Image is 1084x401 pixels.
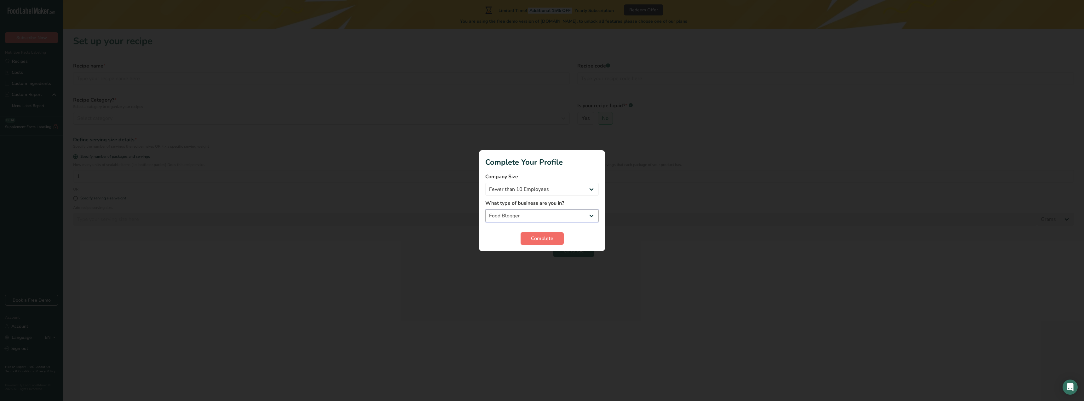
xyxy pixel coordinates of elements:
[485,173,599,180] label: Company Size
[521,232,564,245] button: Complete
[485,156,599,168] h1: Complete Your Profile
[531,235,553,242] span: Complete
[1063,380,1078,395] div: Open Intercom Messenger
[485,199,599,207] label: What type of business are you in?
